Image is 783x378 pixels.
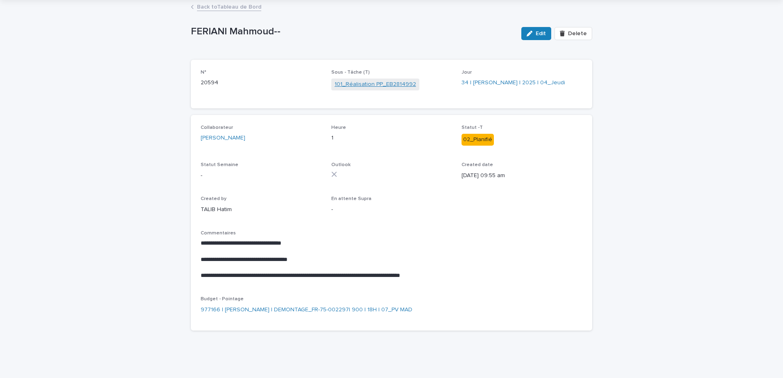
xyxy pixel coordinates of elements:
[197,2,261,11] a: Back toTableau de Bord
[331,134,452,142] p: 1
[462,134,494,146] div: 02_Planifié
[462,162,493,167] span: Created date
[331,162,351,167] span: Outlook
[201,70,206,75] span: N°
[462,171,582,180] p: [DATE] 09:55 am
[335,80,416,89] a: 101_Réalisation PP_EB2814992
[201,171,321,180] p: -
[331,70,370,75] span: Sous - Tâche (T)
[191,26,515,38] p: FERIANI Mahmoud--
[462,79,565,87] a: 34 | [PERSON_NAME] | 2025 | 04_Jeudi
[201,125,233,130] span: Collaborateur
[331,205,452,214] p: -
[462,125,483,130] span: Statut -T
[201,231,236,236] span: Commentaires
[201,162,238,167] span: Statut Semaine
[462,70,472,75] span: Jour
[201,297,244,301] span: Budget - Pointage
[331,125,346,130] span: Heure
[568,31,587,36] span: Delete
[201,79,321,87] p: 20594
[331,196,371,201] span: En attente Supra
[201,205,321,214] p: TALIB Hatim
[201,196,226,201] span: Created by
[554,27,592,40] button: Delete
[201,134,245,142] a: [PERSON_NAME]
[521,27,551,40] button: Edit
[536,31,546,36] span: Edit
[201,306,412,314] a: 977166 | [PERSON_NAME] | DEMONTAGE_FR-75-002297| 900 | 18H | 07_PV MAD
